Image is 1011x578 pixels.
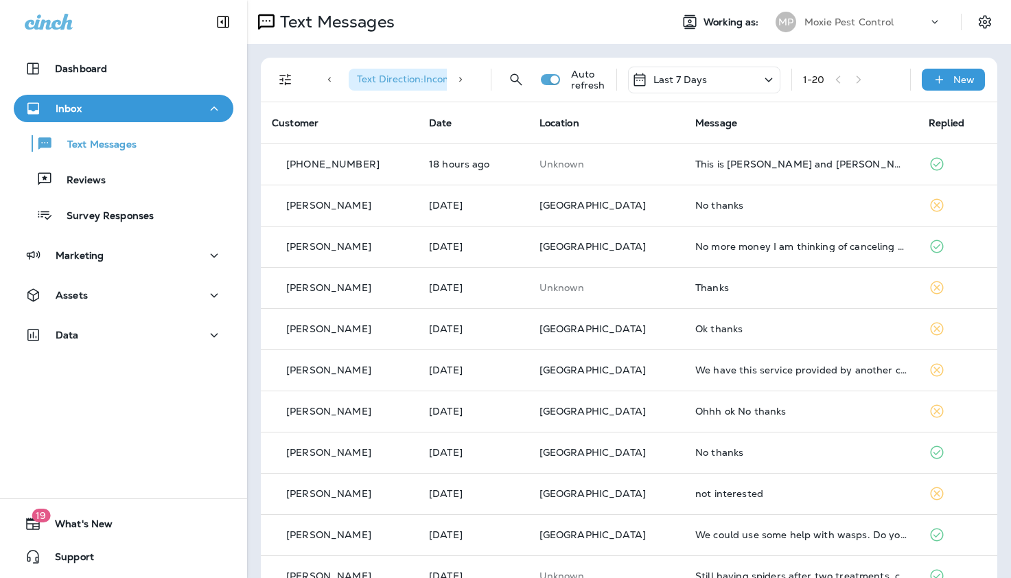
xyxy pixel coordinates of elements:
p: Data [56,330,79,340]
p: Aug 25, 2025 10:05 AM [429,488,518,499]
span: [GEOGRAPHIC_DATA] [539,199,646,211]
div: No more money I am thinking of canceling the service [695,241,907,252]
div: Ohhh ok No thanks [695,406,907,417]
span: [GEOGRAPHIC_DATA] [539,405,646,417]
button: Search Messages [502,66,530,93]
p: Aug 25, 2025 04:17 PM [429,200,518,211]
p: Marketing [56,250,104,261]
p: Dashboard [55,63,107,74]
span: [GEOGRAPHIC_DATA] [539,240,646,253]
p: [PHONE_NUMBER] [286,159,380,170]
div: Text Direction:Incoming [349,69,489,91]
span: [GEOGRAPHIC_DATA] [539,446,646,459]
p: Survey Responses [53,210,154,223]
button: Reviews [14,165,233,194]
span: [GEOGRAPHIC_DATA] [539,529,646,541]
p: This customer does not have a last location and the phone number they messaged is not assigned to... [539,282,673,293]
p: Aug 25, 2025 10:51 AM [429,365,518,375]
button: Dashboard [14,55,233,82]
div: not interested [695,488,907,499]
span: 19 [32,509,50,522]
span: Working as: [704,16,762,28]
button: Survey Responses [14,200,233,229]
p: Text Messages [275,12,395,32]
p: [PERSON_NAME] [286,447,371,458]
p: Auto refresh [571,69,605,91]
span: Replied [929,117,964,129]
button: Filters [272,66,299,93]
button: Collapse Sidebar [204,8,242,36]
p: This customer does not have a last location and the phone number they messaged is not assigned to... [539,159,673,170]
div: We could use some help with wasps. Do you guys do that? We found 2 nests. Thank you [695,529,907,540]
p: [PERSON_NAME] [286,365,371,375]
p: Assets [56,290,88,301]
p: Inbox [56,103,82,114]
p: Aug 25, 2025 10:18 AM [429,447,518,458]
span: Location [539,117,579,129]
div: Thanks [695,282,907,293]
p: Aug 21, 2025 03:08 PM [429,529,518,540]
p: Aug 26, 2025 01:58 PM [429,159,518,170]
p: [PERSON_NAME] [286,488,371,499]
p: [PERSON_NAME] [286,406,371,417]
p: Reviews [53,174,106,187]
span: [GEOGRAPHIC_DATA] [539,323,646,335]
p: Moxie Pest Control [804,16,894,27]
button: Inbox [14,95,233,122]
div: This is Josh and Hannah Morris (1814 Forestdale Drive Grapevine, TX 76051). I would like to disco... [695,159,907,170]
p: Aug 25, 2025 10:22 AM [429,406,518,417]
p: New [953,74,975,85]
button: Text Messages [14,129,233,158]
p: [PERSON_NAME] [286,529,371,540]
p: Aug 25, 2025 11:45 AM [429,241,518,252]
button: Support [14,543,233,570]
span: Message [695,117,737,129]
p: Last 7 Days [653,74,708,85]
div: MP [776,12,796,32]
p: [PERSON_NAME] [286,282,371,293]
span: Customer [272,117,318,129]
div: No thanks [695,447,907,458]
p: [PERSON_NAME] [286,323,371,334]
span: Date [429,117,452,129]
button: Settings [973,10,997,34]
div: Ok thanks [695,323,907,334]
p: Text Messages [54,139,137,152]
div: 1 - 20 [803,74,825,85]
span: What's New [41,518,113,535]
p: [PERSON_NAME] [286,241,371,252]
button: 19What's New [14,510,233,537]
p: Aug 25, 2025 11:25 AM [429,323,518,334]
div: We have this service provided by another company and we are very pleased with them. Summer ends i... [695,365,907,375]
span: Support [41,551,94,568]
button: Data [14,321,233,349]
span: [GEOGRAPHIC_DATA] [539,364,646,376]
p: Aug 25, 2025 11:34 AM [429,282,518,293]
button: Assets [14,281,233,309]
span: Text Direction : Incoming [357,73,466,85]
span: [GEOGRAPHIC_DATA] [539,487,646,500]
div: No thanks [695,200,907,211]
p: [PERSON_NAME] [286,200,371,211]
button: Marketing [14,242,233,269]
